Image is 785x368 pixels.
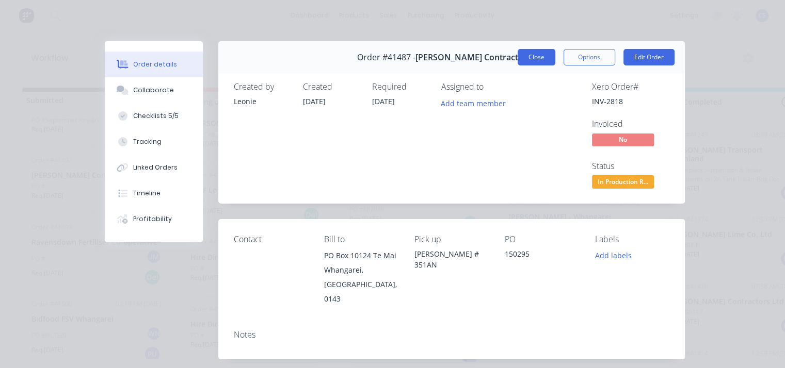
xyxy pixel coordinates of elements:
[592,161,669,171] div: Status
[105,77,203,103] button: Collaborate
[324,263,398,306] div: Whangarei, [GEOGRAPHIC_DATA], 0143
[415,53,546,62] span: [PERSON_NAME] Contractors Ltd
[105,52,203,77] button: Order details
[441,96,511,110] button: Add team member
[324,235,398,244] div: Bill to
[414,235,488,244] div: Pick up
[234,96,291,107] div: Leonie
[595,235,669,244] div: Labels
[133,214,172,224] div: Profitability
[133,86,174,95] div: Collaborate
[414,248,488,270] div: [PERSON_NAME] # 351AN
[592,96,669,107] div: INV-2818
[303,96,326,106] span: [DATE]
[105,103,203,129] button: Checklists 5/5
[592,175,654,191] button: In Production R...
[592,175,654,188] span: In Production R...
[324,248,398,306] div: PO Box 10124 Te MaiWhangarei, [GEOGRAPHIC_DATA], 0143
[234,235,308,244] div: Contact
[435,96,511,110] button: Add team member
[623,49,675,65] button: Edit Order
[105,129,203,155] button: Tracking
[324,248,398,263] div: PO Box 10124 Te Mai
[105,155,203,180] button: Linked Orders
[357,53,415,62] span: Order #41487 -
[592,133,654,146] span: No
[133,60,177,69] div: Order details
[592,119,669,129] div: Invoiced
[372,96,395,106] span: [DATE]
[441,82,544,92] div: Assigned to
[105,206,203,232] button: Profitability
[133,163,178,172] div: Linked Orders
[518,49,555,65] button: Close
[505,235,579,244] div: PO
[133,189,161,198] div: Timeline
[372,82,429,92] div: Required
[133,137,162,146] div: Tracking
[234,330,669,340] div: Notes
[505,248,579,263] div: 150295
[234,82,291,92] div: Created by
[564,49,615,65] button: Options
[303,82,360,92] div: Created
[592,82,669,92] div: Xero Order #
[133,111,179,121] div: Checklists 5/5
[589,248,637,262] button: Add labels
[105,180,203,206] button: Timeline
